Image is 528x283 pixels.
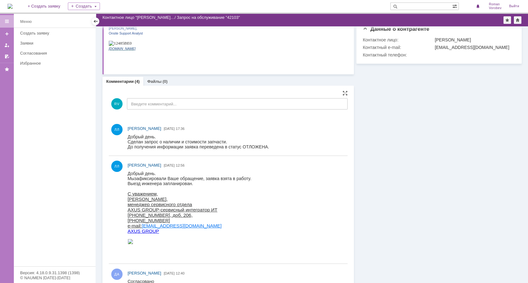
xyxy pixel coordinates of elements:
[97,5,114,10] span: 0000136
[34,5,35,10] span: (
[452,3,459,9] span: Расширенный поиск
[20,61,85,66] div: Избранное
[20,51,92,56] div: Согласования
[18,38,94,48] a: Заявки
[128,163,161,168] span: [PERSON_NAME]
[164,127,175,131] span: [DATE]
[68,3,100,10] div: Создать
[176,163,185,167] span: 12:56
[363,26,429,32] span: Данные о контрагенте
[489,6,502,10] span: Vorobev
[176,271,185,275] span: 12:40
[102,15,177,20] div: /
[102,15,175,20] a: Контактное лицо "[PERSON_NAME]…
[128,126,161,131] span: [PERSON_NAME]
[7,5,124,10] span: зафиксировали Ваше обращение, заявка взята в работу.
[117,15,123,20] span: PS
[2,40,12,50] a: Мои заявки
[70,5,80,10] span: 2470
[20,18,32,25] div: Меню
[363,52,433,57] div: Контактный телефон:
[128,162,161,168] a: [PERSON_NAME]
[363,37,433,42] div: Контактное лицо:
[2,29,12,39] a: Создать заявку
[20,276,89,280] div: © NAUMEN [DATE]-[DATE]
[435,45,513,50] div: [EMAIL_ADDRESS][DOMAIN_NAME]
[435,37,513,42] div: [PERSON_NAME]
[147,79,162,84] a: Файлы
[92,18,99,25] div: Скрыть меню
[8,4,13,9] a: Перейти на домашнюю страницу
[128,270,161,276] a: [PERSON_NAME]
[176,127,185,131] span: 17:36
[105,26,112,31] span: 300
[20,41,92,45] div: Заявки
[177,15,240,20] div: Запрос на обслуживание "42103"
[8,4,13,9] img: logo
[363,45,433,50] div: Контактный e-mail:
[503,16,511,24] div: Добавить в избранное
[107,15,117,20] span: 2470
[343,91,348,96] div: На всю страницу
[128,271,161,275] span: [PERSON_NAME]
[514,16,521,24] div: Сделать домашней страницей
[20,271,89,275] div: Версия: 4.18.0.9.31.1398 (1398)
[489,3,502,6] span: Roman
[76,21,94,26] span: 0000136
[80,5,116,10] span: PS, инв. )
[106,79,134,84] a: Комментарии
[135,79,140,84] div: (4)
[18,28,94,38] a: Создать заявку
[35,5,71,10] span: Ricoh Aficio SP W
[14,52,94,57] a: [EMAIL_ADDRESS][DOMAIN_NAME]
[128,125,161,132] a: [PERSON_NAME]
[162,79,168,84] div: (0)
[98,26,104,31] span: SC
[111,98,123,109] span: RV
[18,48,94,58] a: Согласования
[164,163,175,167] span: [DATE]
[2,51,12,61] a: Мои согласования
[72,15,107,20] span: Ricoh Aficio SP W
[20,31,92,35] div: Создать заявку
[164,271,175,275] span: [DATE]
